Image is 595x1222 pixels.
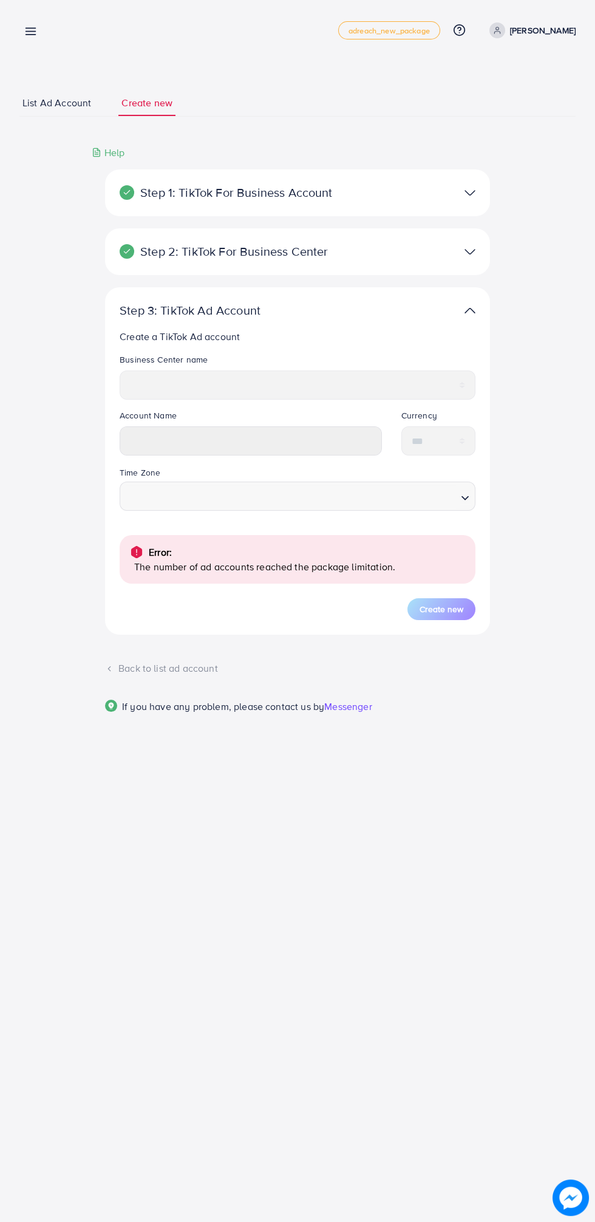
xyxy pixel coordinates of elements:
[401,409,476,426] legend: Currency
[122,700,324,713] span: If you have any problem, please contact us by
[464,243,475,261] img: TikTok partner
[324,700,372,713] span: Messenger
[129,545,144,559] img: alert
[464,302,475,319] img: TikTok partner
[484,22,576,38] a: [PERSON_NAME]
[120,482,475,511] div: Search for option
[120,185,350,200] p: Step 1: TikTok For Business Account
[120,303,350,318] p: Step 3: TikTok Ad Account
[510,23,576,38] p: [PERSON_NAME]
[348,27,430,35] span: adreach_new_package
[338,21,440,39] a: adreach_new_package
[552,1179,589,1216] img: image
[120,466,160,479] label: Time Zone
[105,661,490,675] div: Back to list ad account
[120,329,475,344] p: Create a TikTok Ad account
[22,96,91,110] span: List Ad Account
[407,598,475,620] button: Create new
[125,485,456,508] input: Search for option
[120,409,382,426] legend: Account Name
[149,545,172,559] p: Error:
[134,559,466,574] p: The number of ad accounts reached the package limitation.
[120,244,350,259] p: Step 2: TikTok For Business Center
[105,700,117,712] img: Popup guide
[464,184,475,202] img: TikTok partner
[120,353,475,370] legend: Business Center name
[121,96,172,110] span: Create new
[420,603,463,615] span: Create new
[92,146,125,160] div: Help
